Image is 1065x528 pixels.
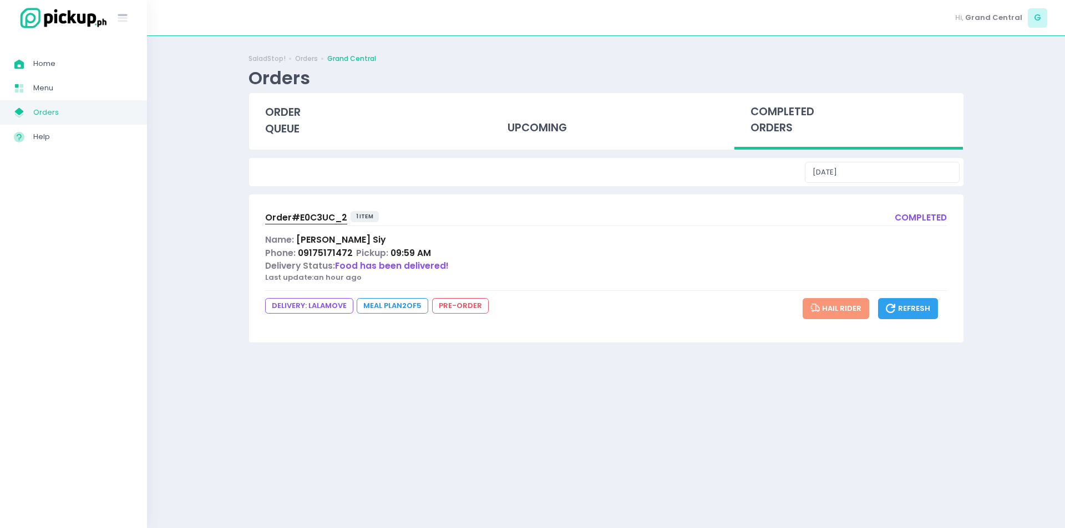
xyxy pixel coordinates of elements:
[895,211,947,226] div: completed
[265,105,301,136] span: order queue
[803,298,870,319] button: Hail Rider
[356,247,388,259] span: Pickup:
[1028,8,1047,28] span: G
[351,211,379,222] span: 1 item
[335,260,449,271] span: Food has been delivered!
[955,12,963,23] span: Hi,
[33,57,133,71] span: Home
[33,130,133,144] span: Help
[886,303,930,314] span: Refresh
[734,93,963,150] div: completed orders
[265,298,353,314] span: DELIVERY: lalamove
[965,12,1022,23] span: Grand Central
[248,54,286,64] a: SaladStop!
[327,54,376,64] a: Grand Central
[33,81,133,95] span: Menu
[265,212,347,223] span: Order# E0C3UC_2
[432,298,489,314] span: pre-order
[390,247,431,259] span: 09:59 AM
[491,93,721,147] div: upcoming
[313,272,362,283] span: an hour ago
[33,105,133,120] span: Orders
[265,234,294,245] span: Name:
[878,298,938,319] button: Refresh
[265,260,335,271] span: Delivery Status:
[357,298,428,314] span: Meal Plan 2 of 5
[265,247,296,259] span: Phone:
[298,247,353,259] span: 09175171472
[810,303,862,314] span: Hail Rider
[248,67,310,89] div: Orders
[295,54,318,64] a: Orders
[14,6,108,30] img: logo
[296,234,386,245] span: [PERSON_NAME] Siy
[265,211,347,226] a: Order#E0C3UC_2
[265,272,313,283] span: Last update:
